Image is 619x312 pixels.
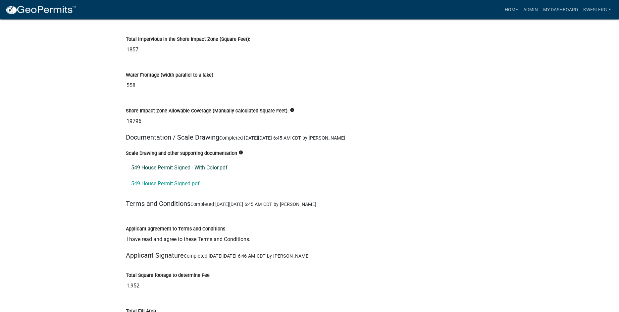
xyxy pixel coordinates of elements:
h5: Applicant Signature [126,251,493,259]
a: My Dashboard [541,3,581,16]
a: Admin [521,3,541,16]
label: Total Impervious in the Shore Impact Zone (Square Feet): [126,37,250,42]
label: Water Frontage (width parallel to a lake) [126,73,213,78]
label: Scale Drawing and other supporting documentation [126,151,237,156]
label: Shore Impact Zone Allowable Coverage (Manually calculated Square Feet): [126,109,288,113]
span: Completed [DATE][DATE] 6:45 AM CDT by [PERSON_NAME] [190,202,316,207]
label: Total Square footage to determine Fee [126,273,210,278]
span: Completed [DATE][DATE] 6:45 AM CDT by [PERSON_NAME] [219,135,345,141]
span: Completed [DATE][DATE] 6:46 AM CDT by [PERSON_NAME] [184,253,310,259]
i: info [238,150,243,155]
i: info [290,108,294,112]
label: Applicant agreement to Terms and Conditions [126,227,225,231]
a: kwesterg [581,3,614,16]
a: 549 House Permit Signed - With Color.pdf [126,160,493,176]
a: 549 House Permit Signed.pdf [126,176,493,192]
h5: Terms and Conditions [126,200,493,208]
a: Home [502,3,521,16]
h5: Documentation / Scale Drawing [126,133,493,141]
